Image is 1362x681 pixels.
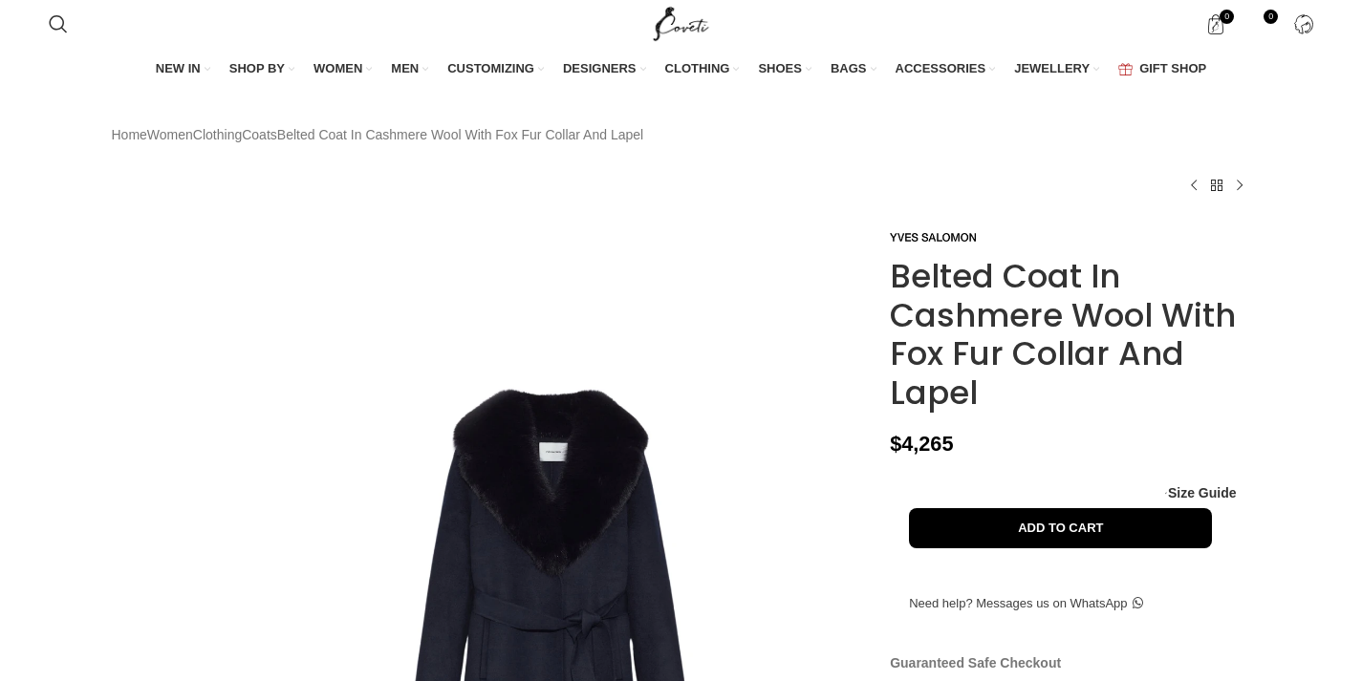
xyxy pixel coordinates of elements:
a: Search [39,5,77,43]
span: BAGS [831,60,867,77]
bdi: 4,265 [890,432,953,456]
a: JEWELLERY [1014,50,1099,90]
a: SHOP BY [229,50,294,90]
span: MEN [391,60,419,77]
div: My Wishlist [1240,5,1279,43]
span: SHOES [758,60,802,77]
a: 0 [1240,5,1279,43]
a: Site logo [649,15,713,31]
div: Main navigation [39,50,1324,90]
img: yves salomon down jacket [107,466,224,578]
nav: Breadcrumb [112,124,644,145]
a: NEW IN [156,50,210,90]
a: Coats [242,124,277,145]
span: DESIGNERS [563,60,637,77]
img: Yves Salomon Belted Coat In Cashmere Wool With Fox Fur Collar And Lapel 646943 nobg [107,345,224,457]
a: Women [147,124,193,145]
a: GIFT SHOP [1118,50,1206,90]
span: 0 [1264,10,1278,24]
a: 0 [1196,5,1235,43]
span: GIFT SHOP [1139,60,1206,77]
a: DESIGNERS [563,50,646,90]
span: $ [890,432,901,456]
span: Belted Coat In Cashmere Wool With Fox Fur Collar And Lapel [277,124,643,145]
a: WOMEN [313,50,372,90]
a: Home [112,124,147,145]
strong: Guaranteed Safe Checkout [890,655,1061,670]
a: Previous product [1182,174,1205,197]
a: Next product [1228,174,1251,197]
a: BAGS [831,50,876,90]
img: Yves Salomon [890,233,976,242]
h1: Belted Coat In Cashmere Wool With Fox Fur Collar And Lapel [890,257,1250,413]
span: NEW IN [156,60,201,77]
span: JEWELLERY [1014,60,1090,77]
a: CLOTHING [665,50,740,90]
a: Clothing [193,124,242,145]
img: GiftBag [1118,63,1133,75]
span: 0 [1220,10,1234,24]
a: SHOES [758,50,811,90]
span: ACCESSORIES [896,60,986,77]
a: MEN [391,50,428,90]
span: SHOP BY [229,60,285,77]
span: CLOTHING [665,60,730,77]
a: ACCESSORIES [896,50,996,90]
span: WOMEN [313,60,362,77]
span: CUSTOMIZING [447,60,534,77]
a: Need help? Messages us on WhatsApp [890,584,1161,624]
button: Add to cart [909,508,1212,548]
a: CUSTOMIZING [447,50,544,90]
